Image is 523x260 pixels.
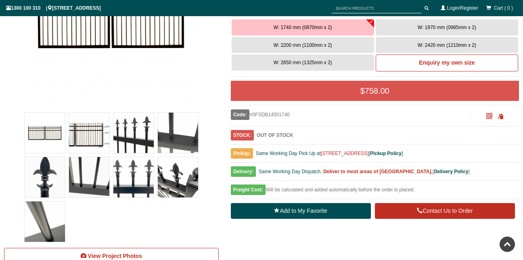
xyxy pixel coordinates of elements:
span: Click to copy the URL [498,113,504,120]
span: STOCK: [231,130,254,140]
b: OUT OF STOCK [257,132,293,138]
button: W: 2200 mm (1100mm x 2) [232,37,374,53]
span: W: 2650 mm (1325mm x 2) [274,60,332,65]
a: Add to My Favorite [231,203,371,219]
a: [STREET_ADDRESS] [321,151,369,156]
span: W: 2200 mm (1100mm x 2) [274,42,332,48]
div: Will be calculated and added automatically before the order is placed. [231,185,519,199]
span: View Project Photos [88,253,142,259]
img: V0FSDB - Spear Top (Fleur-de-lis) - Double Aluminium Driveway Gates - Double Swing Gates - Matte ... [69,157,109,197]
span: Code: [231,109,249,120]
span: Pickup: [231,148,253,159]
a: Contact Us to Order [375,203,515,219]
span: Same Working Day Pick Up at [ ] [256,151,403,156]
img: V0FSDB - Spear Top (Fleur-de-lis) - Double Aluminium Driveway Gates - Double Swing Gates - Matte ... [69,113,109,153]
a: Click to enlarge and scan to share. [486,114,492,120]
button: W: 2420 mm (1210mm x 2) [376,37,518,53]
img: V0FSDB - Spear Top (Fleur-de-lis) - Double Aluminium Driveway Gates - Double Swing Gates - Matte ... [113,157,154,197]
span: W: 1740 mm (0870mm x 2) [274,25,332,30]
span: 758.00 [365,86,389,95]
button: W: 2650 mm (1325mm x 2) [232,55,374,71]
div: [ ] [231,167,519,181]
a: Delivery Policy [434,169,468,174]
input: SEARCH PRODUCTS [332,3,422,13]
span: 1300 100 310 | [STREET_ADDRESS] [6,5,101,11]
img: V0FSDB - Spear Top (Fleur-de-lis) - Double Aluminium Driveway Gates - Double Swing Gates - Matte ... [25,113,65,153]
img: V0FSDB - Spear Top (Fleur-de-lis) - Double Aluminium Driveway Gates - Double Swing Gates - Matte ... [25,157,65,197]
span: Cart ( 0 ) [494,5,513,11]
div: V0FSDB14501740 [231,109,471,120]
a: Enquiry my own size [376,55,518,71]
b: Enquiry my own size [419,59,475,66]
img: V0FSDB - Spear Top (Fleur-de-lis) - Double Aluminium Driveway Gates - Double Swing Gates - Matte ... [158,157,198,197]
img: V0FSDB - Spear Top (Fleur-de-lis) - Double Aluminium Driveway Gates - Double Swing Gates - Matte ... [25,201,65,242]
span: Freight Cost: [231,185,266,195]
div: $ [231,81,519,101]
span: W: 1970 mm (0985mm x 2) [418,25,476,30]
span: Same Working Day Dispatch. [259,169,322,174]
img: V0FSDB - Spear Top (Fleur-de-lis) - Double Aluminium Driveway Gates - Double Swing Gates - Matte ... [113,113,154,153]
button: W: 1740 mm (0870mm x 2) [232,19,374,36]
button: W: 1970 mm (0985mm x 2) [376,19,518,36]
a: Login/Register [447,5,478,11]
a: Pickup Policy [370,151,402,156]
span: W: 2420 mm (1210mm x 2) [418,42,476,48]
b: Deliver to most areas of [GEOGRAPHIC_DATA]. [323,169,433,174]
img: V0FSDB - Spear Top (Fleur-de-lis) - Double Aluminium Driveway Gates - Double Swing Gates - Matte ... [158,113,198,153]
span: Delivery: [231,166,256,177]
